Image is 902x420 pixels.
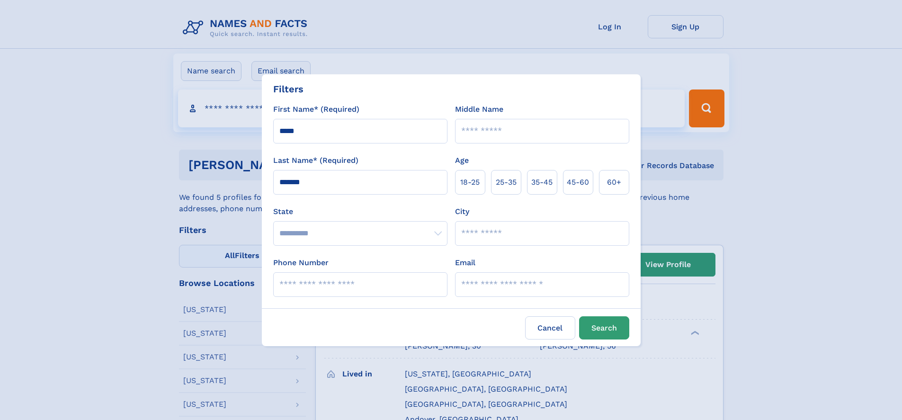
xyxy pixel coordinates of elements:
[567,177,589,188] span: 45‑60
[525,316,575,340] label: Cancel
[273,206,447,217] label: State
[455,206,469,217] label: City
[273,155,358,166] label: Last Name* (Required)
[455,155,469,166] label: Age
[273,257,329,268] label: Phone Number
[607,177,621,188] span: 60+
[460,177,480,188] span: 18‑25
[273,82,304,96] div: Filters
[531,177,553,188] span: 35‑45
[455,257,475,268] label: Email
[579,316,629,340] button: Search
[455,104,503,115] label: Middle Name
[273,104,359,115] label: First Name* (Required)
[496,177,517,188] span: 25‑35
